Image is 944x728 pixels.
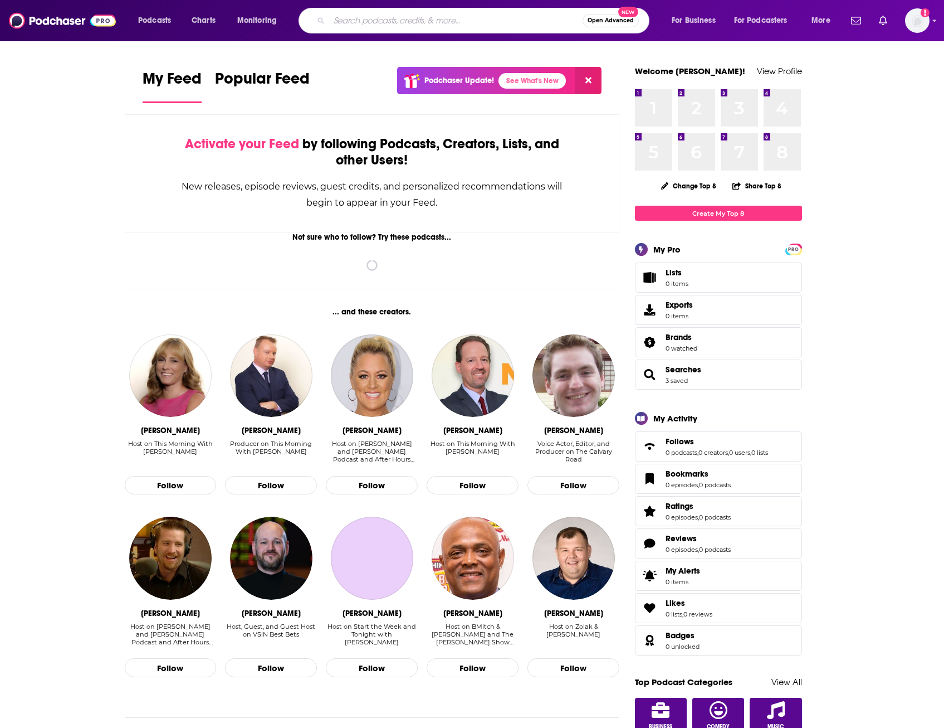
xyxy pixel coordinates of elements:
[732,175,782,197] button: Share Top 8
[215,69,310,103] a: Popular Feed
[331,334,413,417] img: Heidi Hamilton
[237,13,277,28] span: Monitoring
[215,69,310,95] span: Popular Feed
[666,436,694,446] span: Follows
[847,11,865,30] a: Show notifications dropdown
[143,69,202,103] a: My Feed
[905,8,930,33] img: User Profile
[141,426,200,435] div: Jennifer Kushinka
[666,630,700,640] a: Badges
[532,517,615,599] a: Marc Bertrand
[143,69,202,95] span: My Feed
[635,263,802,293] a: Lists
[639,270,661,285] span: Lists
[635,677,732,687] a: Top Podcast Categories
[527,658,619,677] button: Follow
[527,440,619,463] div: Voice Actor, Editor, and Producer on The Calvary Road
[666,469,731,479] a: Bookmarks
[653,244,681,255] div: My Pro
[699,546,731,554] a: 0 podcasts
[138,13,171,28] span: Podcasts
[666,312,693,320] span: 0 items
[654,179,723,193] button: Change Top 8
[664,12,730,30] button: open menu
[635,528,802,559] span: Reviews
[225,623,317,647] div: Host, Guest, and Guest Host on VSiN Best Bets
[635,431,802,462] span: Follows
[527,476,619,495] button: Follow
[666,546,698,554] a: 0 episodes
[666,501,693,511] span: Ratings
[666,533,697,543] span: Reviews
[225,658,317,677] button: Follow
[427,623,519,646] div: Host on BMitch & [PERSON_NAME] and The [PERSON_NAME] Show With…
[331,517,413,599] a: Andrew Marr
[683,610,712,618] a: 0 reviews
[129,517,212,599] a: Frank Kramer
[734,13,788,28] span: For Podcasters
[639,367,661,382] a: Searches
[921,8,930,17] svg: Add a profile image
[130,12,185,30] button: open menu
[9,10,116,31] img: Podchaser - Follow, Share and Rate Podcasts
[326,476,418,495] button: Follow
[230,517,312,599] img: Wes Reynolds
[181,178,564,211] div: New releases, episode reviews, guest credits, and personalized recommendations will begin to appe...
[309,8,660,33] div: Search podcasts, credits, & more...
[326,440,418,463] div: Host on [PERSON_NAME] and [PERSON_NAME] Podcast and After Hours with [PERSON_NAME] and F…
[699,513,731,521] a: 0 podcasts
[544,426,603,435] div: Daniel Cuneo
[427,658,519,677] button: Follow
[125,440,217,455] div: Host on This Morning With [PERSON_NAME]
[427,623,519,647] div: Host on BMitch & Finlay and The Brian Mitchell Show With…
[639,536,661,551] a: Reviews
[672,13,716,28] span: For Business
[527,440,619,464] div: Voice Actor, Editor, and Producer on The Calvary Road
[527,623,619,647] div: Host on Zolak & Bertrand
[666,643,700,651] a: 0 unlocked
[666,513,698,521] a: 0 episodes
[750,449,751,457] span: ,
[618,7,638,17] span: New
[635,593,802,623] span: Likes
[727,12,804,30] button: open menu
[432,517,514,599] img: Brian Mitchell
[635,66,745,76] a: Welcome [PERSON_NAME]!
[532,334,615,417] img: Daniel Cuneo
[639,471,661,487] a: Bookmarks
[635,206,802,221] a: Create My Top 8
[225,476,317,495] button: Follow
[343,609,402,618] div: Andrew Marr
[225,623,317,638] div: Host, Guest, and Guest Host on VSiN Best Bets
[699,481,731,489] a: 0 podcasts
[666,598,712,608] a: Likes
[639,302,661,318] span: Exports
[544,609,603,618] div: Marc Bertrand
[757,66,802,76] a: View Profile
[443,609,502,618] div: Brian Mitchell
[666,501,731,511] a: Ratings
[125,440,217,464] div: Host on This Morning With Gordon Deal
[225,440,317,464] div: Producer on This Morning With Gordon Deal
[666,300,693,310] span: Exports
[229,12,291,30] button: open menu
[666,566,700,576] span: My Alerts
[185,135,299,152] span: Activate your Feed
[811,13,830,28] span: More
[905,8,930,33] button: Show profile menu
[666,365,701,375] a: Searches
[125,232,620,242] div: Not sure who to follow? Try these podcasts...
[698,513,699,521] span: ,
[666,332,697,342] a: Brands
[666,268,682,278] span: Lists
[728,449,729,457] span: ,
[639,334,661,350] a: Brands
[666,436,768,446] a: Follows
[230,334,312,417] img: Mike Gavin
[666,449,697,457] a: 0 podcasts
[639,439,661,454] a: Follows
[635,360,802,390] span: Searches
[787,245,800,253] a: PRO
